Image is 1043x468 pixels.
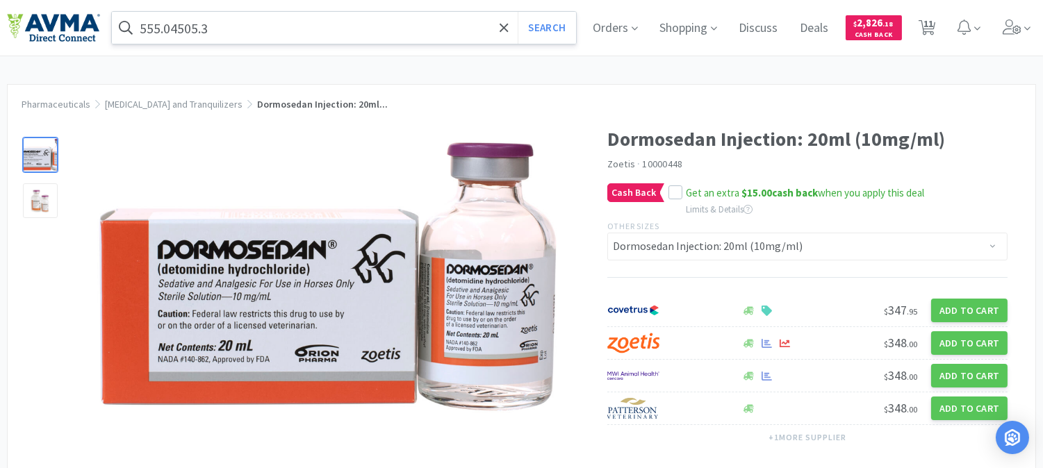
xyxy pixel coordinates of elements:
[105,98,243,110] a: [MEDICAL_DATA] and Tranquilizers
[907,404,917,415] span: . 00
[741,186,818,199] strong: cash back
[931,299,1008,322] button: Add to Cart
[907,371,917,382] span: . 00
[884,339,888,349] span: $
[884,302,917,318] span: 347
[884,335,917,351] span: 348
[854,31,894,40] span: Cash Back
[607,365,659,386] img: f6b2451649754179b5b4e0c70c3f7cb0_2.png
[931,396,1008,420] button: Add to Cart
[686,203,753,215] span: Limits & Details
[884,404,888,415] span: $
[257,98,388,110] span: Dormosedan Injection: 20ml...
[112,12,576,44] input: Search by item, sku, manufacturer, ingredient, size...
[607,333,659,353] img: a673e5ab4e5e497494167fe422e9a3ab.png
[608,184,659,201] span: Cash Back
[795,22,835,35] a: Deals
[22,98,90,110] a: Pharmaceuticals
[607,124,1008,155] h1: Dormosedan Injection: 20ml (10mg/ml)
[883,19,894,28] span: . 18
[884,306,888,317] span: $
[884,371,888,382] span: $
[913,24,942,36] a: 11
[846,9,902,47] a: $2,826.18Cash Back
[907,339,917,349] span: . 00
[907,306,917,317] span: . 95
[7,13,100,42] img: e4e33dab9f054f5782a47901c742baa9_102.png
[931,331,1008,355] button: Add to Cart
[518,12,575,44] button: Search
[931,364,1008,387] button: Add to Cart
[643,158,683,170] span: 10000448
[854,16,894,29] span: 2,826
[607,158,636,170] a: Zoetis
[607,300,659,321] img: 77fca1acd8b6420a9015268ca798ef17_1.png
[637,158,640,170] span: ·
[741,186,772,199] span: $15.00
[854,19,857,28] span: $
[686,186,924,199] span: Get an extra when you apply this deal
[94,137,564,415] img: 2768ee549c544fefa14cd6aaa0fb70b2_237373.jpeg
[607,398,659,419] img: f5e969b455434c6296c6d81ef179fa71_3.png
[884,367,917,383] span: 348
[996,421,1029,454] div: Open Intercom Messenger
[607,219,1008,233] p: Other Sizes
[884,400,917,416] span: 348
[762,428,853,447] button: +1more supplier
[734,22,784,35] a: Discuss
